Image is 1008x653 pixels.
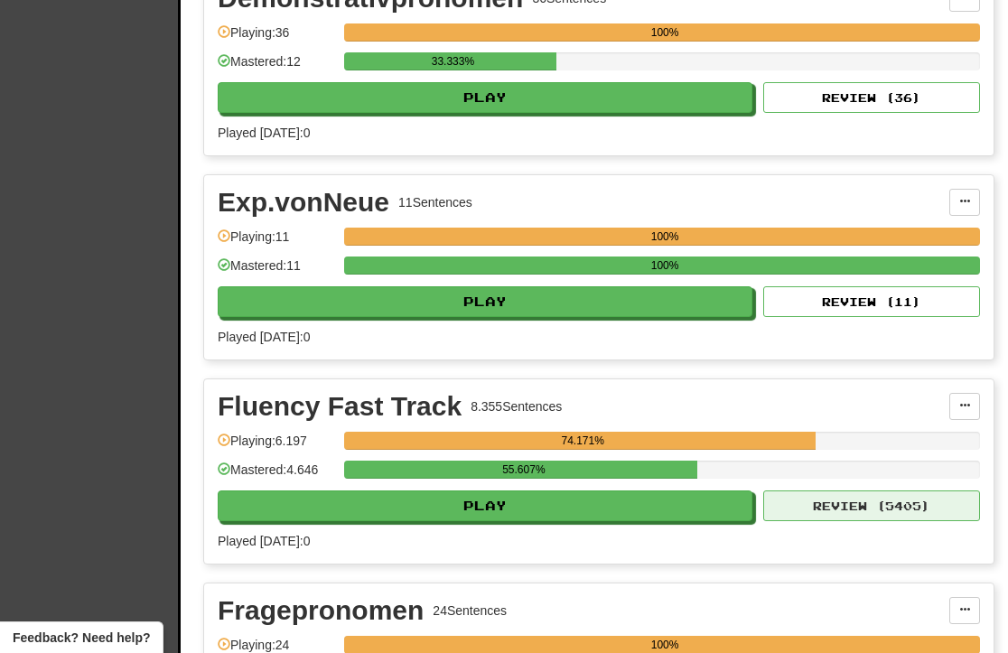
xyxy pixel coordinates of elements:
span: Open feedback widget [13,629,150,647]
div: 74.171% [350,432,816,450]
div: Exp.vonNeue [218,189,389,216]
div: 55.607% [350,461,697,479]
div: 11 Sentences [398,193,472,211]
div: Mastered: 12 [218,52,335,82]
div: Playing: 11 [218,228,335,257]
div: Playing: 6.197 [218,432,335,462]
div: 33.333% [350,52,555,70]
button: Review (36) [763,82,980,113]
span: Played [DATE]: 0 [218,330,310,344]
div: Playing: 36 [218,23,335,53]
span: Played [DATE]: 0 [218,126,310,140]
div: 24 Sentences [433,602,507,620]
button: Review (11) [763,286,980,317]
div: Mastered: 4.646 [218,461,335,490]
span: Played [DATE]: 0 [218,534,310,548]
div: Fluency Fast Track [218,393,462,420]
button: Play [218,286,752,317]
div: 8.355 Sentences [471,397,562,415]
button: Review (5405) [763,490,980,521]
div: 100% [350,257,980,275]
div: 100% [350,228,980,246]
button: Play [218,490,752,521]
div: Mastered: 11 [218,257,335,286]
button: Play [218,82,752,113]
div: Fragepronomen [218,597,424,624]
div: 100% [350,23,980,42]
